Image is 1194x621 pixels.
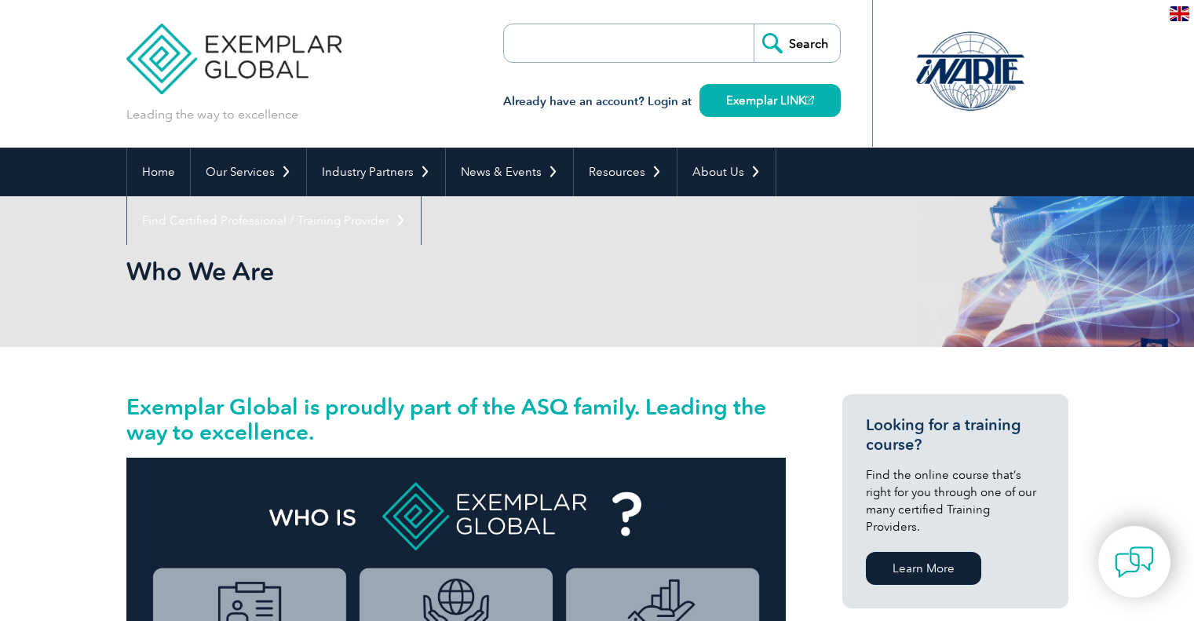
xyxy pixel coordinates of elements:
a: Industry Partners [307,148,445,196]
p: Find the online course that’s right for you through one of our many certified Training Providers. [866,466,1045,535]
img: contact-chat.png [1115,542,1154,582]
a: Exemplar LINK [699,84,841,117]
a: Find Certified Professional / Training Provider [127,196,421,245]
h2: Who We Are [126,259,786,284]
h3: Already have an account? Login at [503,92,841,111]
a: Resources [574,148,677,196]
a: About Us [677,148,776,196]
a: News & Events [446,148,573,196]
p: Leading the way to excellence [126,106,298,123]
a: Home [127,148,190,196]
a: Learn More [866,552,981,585]
img: open_square.png [805,96,814,104]
h3: Looking for a training course? [866,415,1045,455]
h2: Exemplar Global is proudly part of the ASQ family. Leading the way to excellence. [126,394,786,444]
img: en [1170,6,1189,21]
a: Our Services [191,148,306,196]
input: Search [754,24,840,62]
